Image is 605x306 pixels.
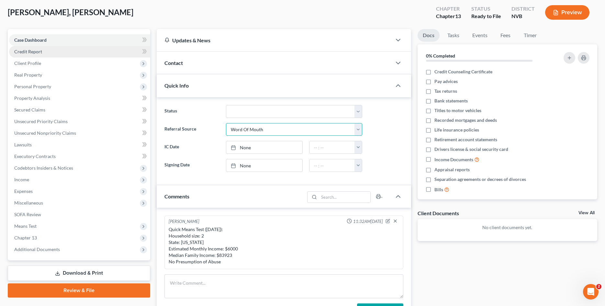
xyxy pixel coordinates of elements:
[14,142,32,147] span: Lawsuits
[14,95,50,101] span: Property Analysis
[578,211,595,215] a: View All
[14,107,45,112] span: Secured Claims
[14,119,68,124] span: Unsecured Priority Claims
[455,13,461,19] span: 13
[161,141,222,154] label: IC Date
[14,177,29,182] span: Income
[418,210,459,216] div: Client Documents
[471,13,501,20] div: Ready to File
[9,34,150,46] a: Case Dashboard
[309,159,355,172] input: -- : --
[511,13,535,20] div: NVB
[14,130,76,136] span: Unsecured Nonpriority Claims
[164,60,183,66] span: Contact
[8,7,133,17] span: [PERSON_NAME], [PERSON_NAME]
[309,141,355,153] input: -- : --
[319,192,370,203] input: Search...
[434,107,481,114] span: Titles to motor vehicles
[434,176,526,183] span: Separation agreements or decrees of divorces
[434,78,458,85] span: Pay advices
[14,188,33,194] span: Expenses
[14,153,56,159] span: Executory Contracts
[436,13,461,20] div: Chapter
[434,146,508,153] span: Drivers license & social security card
[434,166,470,173] span: Appraisal reports
[467,29,493,42] a: Events
[14,235,37,240] span: Chapter 13
[9,127,150,139] a: Unsecured Nonpriority Claims
[14,165,73,171] span: Codebtors Insiders & Notices
[14,247,60,252] span: Additional Documents
[14,84,51,89] span: Personal Property
[169,226,399,265] div: Quick Means Test ([DATE]): Household size: 2 State: [US_STATE] Estimated Monthly Income: $6000 Me...
[434,136,497,143] span: Retirement account statements
[434,186,443,193] span: Bills
[226,159,303,172] a: None
[9,209,150,220] a: SOFA Review
[14,49,42,54] span: Credit Report
[14,72,42,78] span: Real Property
[164,82,189,89] span: Quick Info
[545,5,589,20] button: Preview
[226,141,303,153] a: None
[161,105,222,118] label: Status
[164,37,384,44] div: Updates & News
[434,98,468,104] span: Bank statements
[169,218,199,225] div: [PERSON_NAME]
[9,151,150,162] a: Executory Contracts
[434,88,457,94] span: Tax returns
[353,218,383,225] span: 11:32AM[DATE]
[519,29,542,42] a: Timer
[9,46,150,58] a: Credit Report
[583,284,599,300] iframe: Intercom live chat
[164,193,189,199] span: Comments
[14,60,41,66] span: Client Profile
[14,212,41,217] span: SOFA Review
[14,223,37,229] span: Means Test
[471,5,501,13] div: Status
[511,5,535,13] div: District
[161,123,222,136] label: Referral Source
[434,156,473,163] span: Income Documents
[436,5,461,13] div: Chapter
[426,53,455,58] strong: 0% Completed
[442,29,465,42] a: Tasks
[495,29,516,42] a: Fees
[8,266,150,281] a: Download & Print
[8,283,150,298] a: Review & File
[14,37,47,43] span: Case Dashboard
[434,117,497,123] span: Recorded mortgages and deeds
[596,284,601,289] span: 2
[9,92,150,104] a: Property Analysis
[9,116,150,127] a: Unsecured Priority Claims
[434,127,479,133] span: Life insurance policies
[161,159,222,172] label: Signing Date
[423,224,592,231] p: No client documents yet.
[9,139,150,151] a: Lawsuits
[14,200,43,206] span: Miscellaneous
[9,104,150,116] a: Secured Claims
[434,69,492,75] span: Credit Counseling Certificate
[418,29,440,42] a: Docs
